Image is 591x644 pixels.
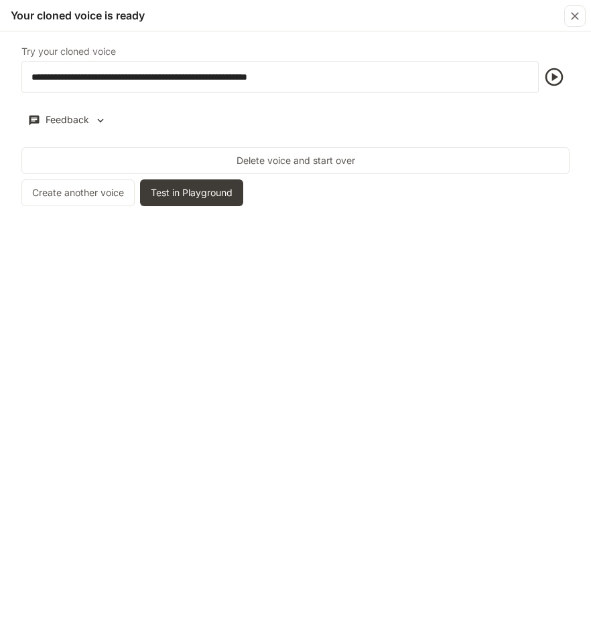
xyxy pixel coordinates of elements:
[21,109,113,131] button: Feedback
[21,47,116,56] p: Try your cloned voice
[140,179,243,206] button: Test in Playground
[21,179,135,206] button: Create another voice
[21,147,570,174] button: Delete voice and start over
[11,8,145,23] h5: Your cloned voice is ready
